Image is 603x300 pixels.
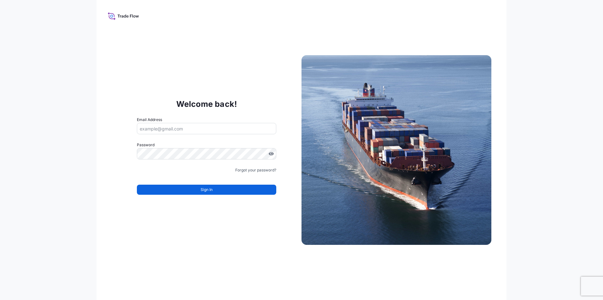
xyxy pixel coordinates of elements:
a: Forgot your password? [235,167,276,173]
span: Sign In [201,187,213,193]
img: Ship illustration [301,55,491,245]
input: example@gmail.com [137,123,276,134]
button: Show password [269,151,274,156]
button: Sign In [137,185,276,195]
label: Email Address [137,117,162,123]
p: Welcome back! [176,99,237,109]
label: Password [137,142,276,148]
